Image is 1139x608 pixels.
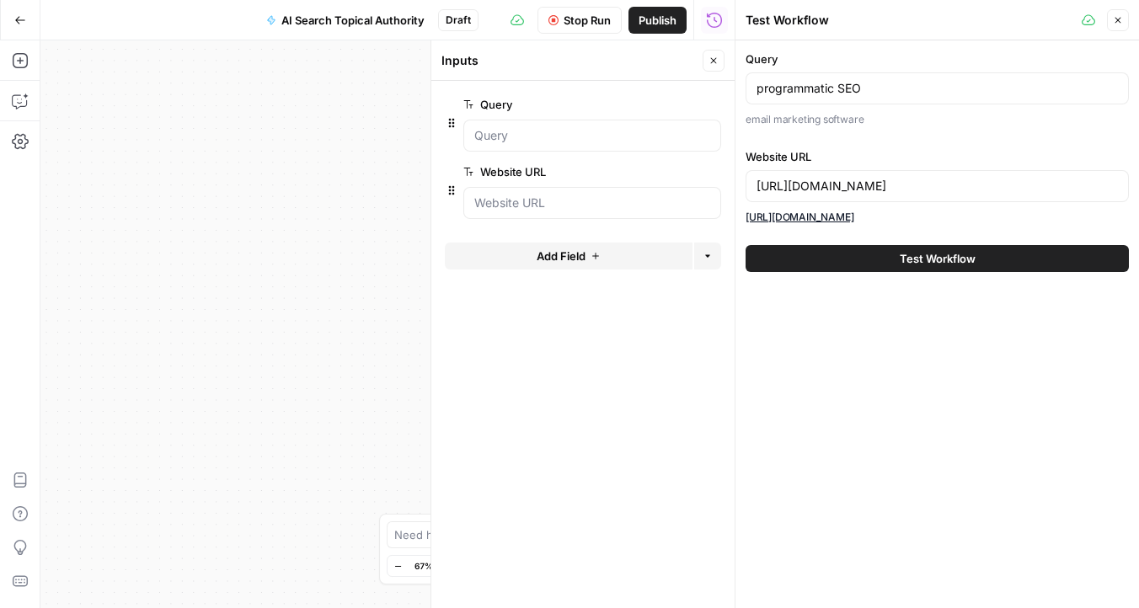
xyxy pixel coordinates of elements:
[746,211,854,223] a: [URL][DOMAIN_NAME]
[256,7,435,34] button: AI Search Topical Authority
[746,111,1129,128] p: email marketing software
[441,52,698,69] div: Inputs
[445,243,692,269] button: Add Field
[281,12,425,29] span: AI Search Topical Authority
[474,195,710,211] input: Website URL
[537,248,586,264] span: Add Field
[446,13,471,28] span: Draft
[746,245,1129,272] button: Test Workflow
[564,12,611,29] span: Stop Run
[537,7,622,34] button: Stop Run
[474,127,710,144] input: Query
[639,12,676,29] span: Publish
[463,163,626,180] label: Website URL
[746,148,1129,165] label: Website URL
[414,559,433,573] span: 67%
[628,7,687,34] button: Publish
[746,51,1129,67] label: Query
[900,250,976,267] span: Test Workflow
[463,96,626,113] label: Query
